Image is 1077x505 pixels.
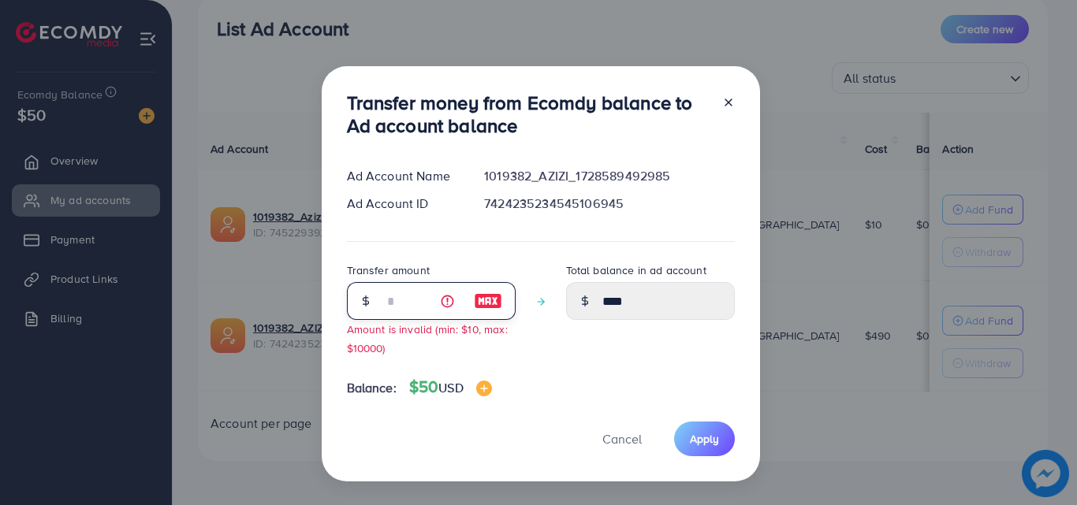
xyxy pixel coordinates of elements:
[347,91,710,137] h3: Transfer money from Ecomdy balance to Ad account balance
[347,379,397,397] span: Balance:
[471,195,747,213] div: 7424235234545106945
[334,195,472,213] div: Ad Account ID
[583,421,661,455] button: Cancel
[334,167,472,185] div: Ad Account Name
[438,379,463,396] span: USD
[347,321,508,355] small: Amount is invalid (min: $10, max: $10000)
[476,381,492,396] img: image
[690,431,719,447] span: Apply
[347,262,430,278] label: Transfer amount
[409,377,492,397] h4: $50
[474,291,502,310] img: image
[566,262,706,278] label: Total balance in ad account
[674,421,735,455] button: Apply
[471,167,747,185] div: 1019382_AZIZI_1728589492985
[602,430,642,447] span: Cancel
